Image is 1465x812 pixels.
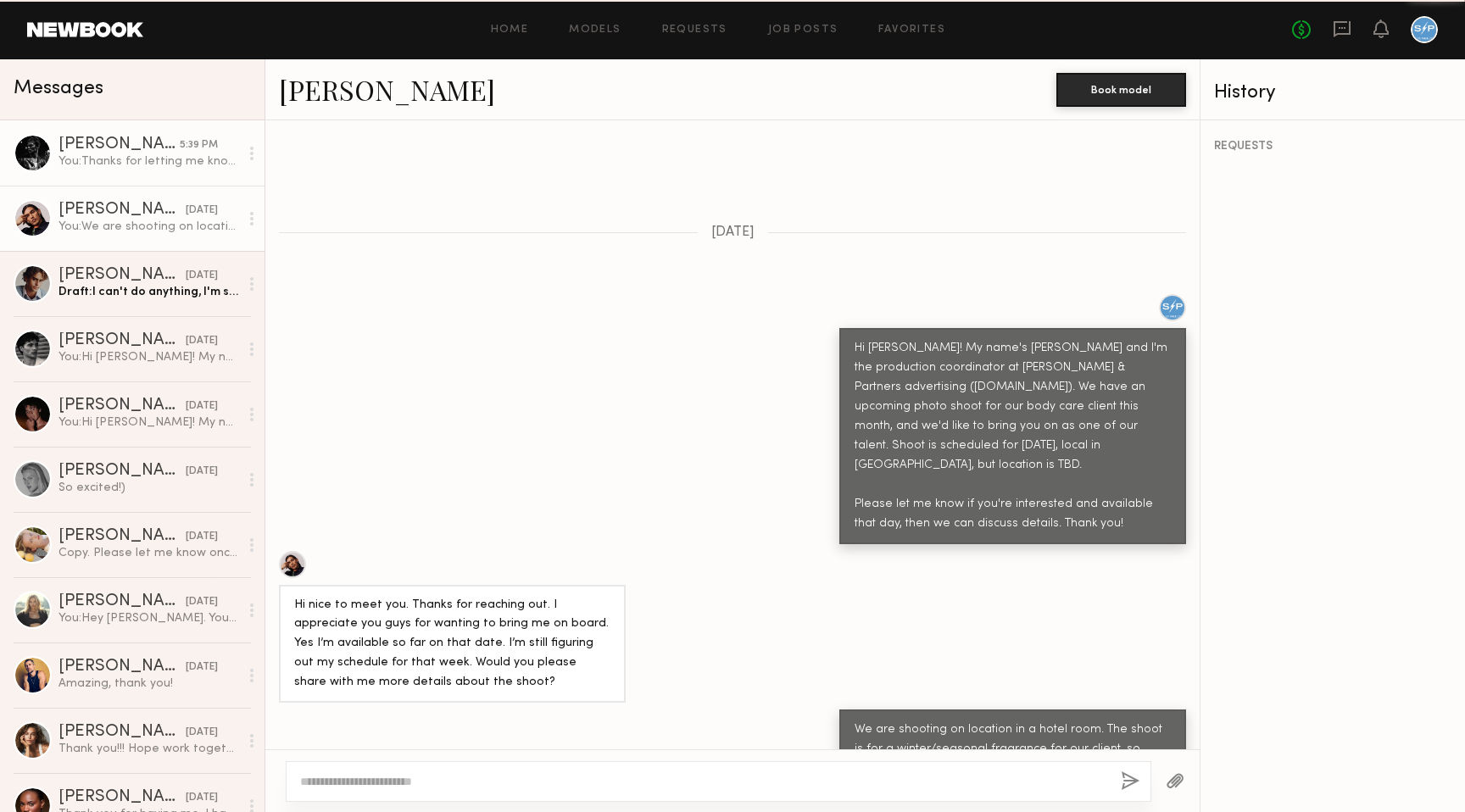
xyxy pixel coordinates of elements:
[58,528,186,545] div: [PERSON_NAME]
[186,790,218,806] div: [DATE]
[58,463,186,480] div: [PERSON_NAME]
[58,480,239,496] div: So excited!)
[58,153,239,170] div: You: Thanks for letting me know! We are set for the 24th, so that's okay. Appreciate it and good ...
[58,610,239,626] div: You: Hey [PERSON_NAME]. Your schedule is probably packed, so I hope you get to see these messages...
[186,398,218,414] div: [DATE]
[186,268,218,284] div: [DATE]
[58,593,186,610] div: [PERSON_NAME]
[662,25,727,36] a: Requests
[186,203,218,219] div: [DATE]
[58,332,186,349] div: [PERSON_NAME]
[58,136,180,153] div: [PERSON_NAME]
[180,137,218,153] div: 5:39 PM
[186,333,218,349] div: [DATE]
[58,659,186,676] div: [PERSON_NAME]
[58,676,239,692] div: Amazing, thank you!
[58,219,239,235] div: You: We are shooting on location in a hotel room. The shoot is for a winter/seasonal fragrance fo...
[58,267,186,284] div: [PERSON_NAME]
[1214,83,1451,103] div: History
[1214,141,1451,153] div: REQUESTS
[491,25,529,36] a: Home
[186,529,218,545] div: [DATE]
[855,339,1171,534] div: Hi [PERSON_NAME]! My name's [PERSON_NAME] and I'm the production coordinator at [PERSON_NAME] & P...
[58,545,239,561] div: Copy. Please let me know once you have more details. My cell just in case [PHONE_NUMBER]
[58,741,239,757] div: Thank you!!! Hope work together again 💘
[279,71,495,108] a: [PERSON_NAME]
[58,349,239,365] div: You: Hi [PERSON_NAME]! My name's [PERSON_NAME] and I'm the production coordinator at [PERSON_NAME...
[569,25,621,36] a: Models
[186,594,218,610] div: [DATE]
[1056,73,1186,107] button: Book model
[855,720,1171,798] div: We are shooting on location in a hotel room. The shoot is for a winter/seasonal fragrance for our...
[58,398,186,414] div: [PERSON_NAME]
[58,414,239,431] div: You: Hi [PERSON_NAME]! My name's [PERSON_NAME] and I'm the production coordinator at [PERSON_NAME...
[186,464,218,480] div: [DATE]
[14,79,103,98] span: Messages
[58,202,186,219] div: [PERSON_NAME]
[186,725,218,741] div: [DATE]
[186,659,218,676] div: [DATE]
[878,25,945,36] a: Favorites
[711,225,755,240] span: [DATE]
[58,724,186,741] div: [PERSON_NAME]
[294,596,610,693] div: Hi nice to meet you. Thanks for reaching out. I appreciate you guys for wanting to bring me on bo...
[58,284,239,300] div: Draft: I can't do anything, I'm sorry. It's a small budget so I can't afford that much.
[1056,81,1186,96] a: Book model
[768,25,838,36] a: Job Posts
[58,789,186,806] div: [PERSON_NAME]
